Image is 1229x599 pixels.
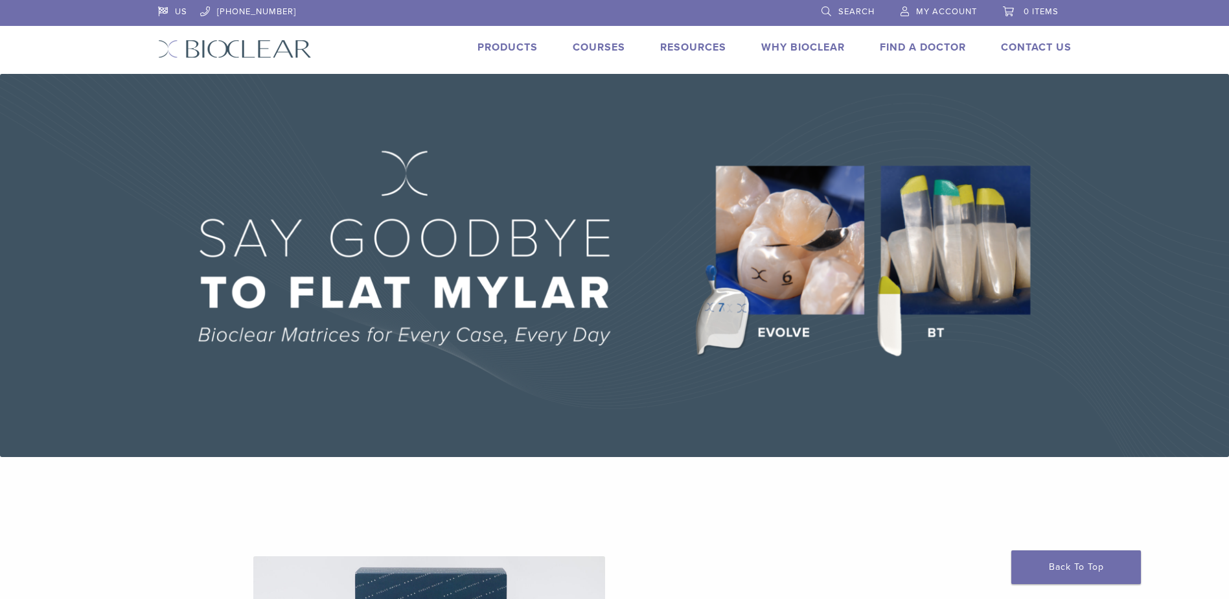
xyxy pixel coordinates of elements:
[1001,41,1072,54] a: Contact Us
[573,41,625,54] a: Courses
[880,41,966,54] a: Find A Doctor
[916,6,977,17] span: My Account
[1011,550,1141,584] a: Back To Top
[838,6,875,17] span: Search
[158,40,312,58] img: Bioclear
[761,41,845,54] a: Why Bioclear
[477,41,538,54] a: Products
[1024,6,1059,17] span: 0 items
[660,41,726,54] a: Resources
